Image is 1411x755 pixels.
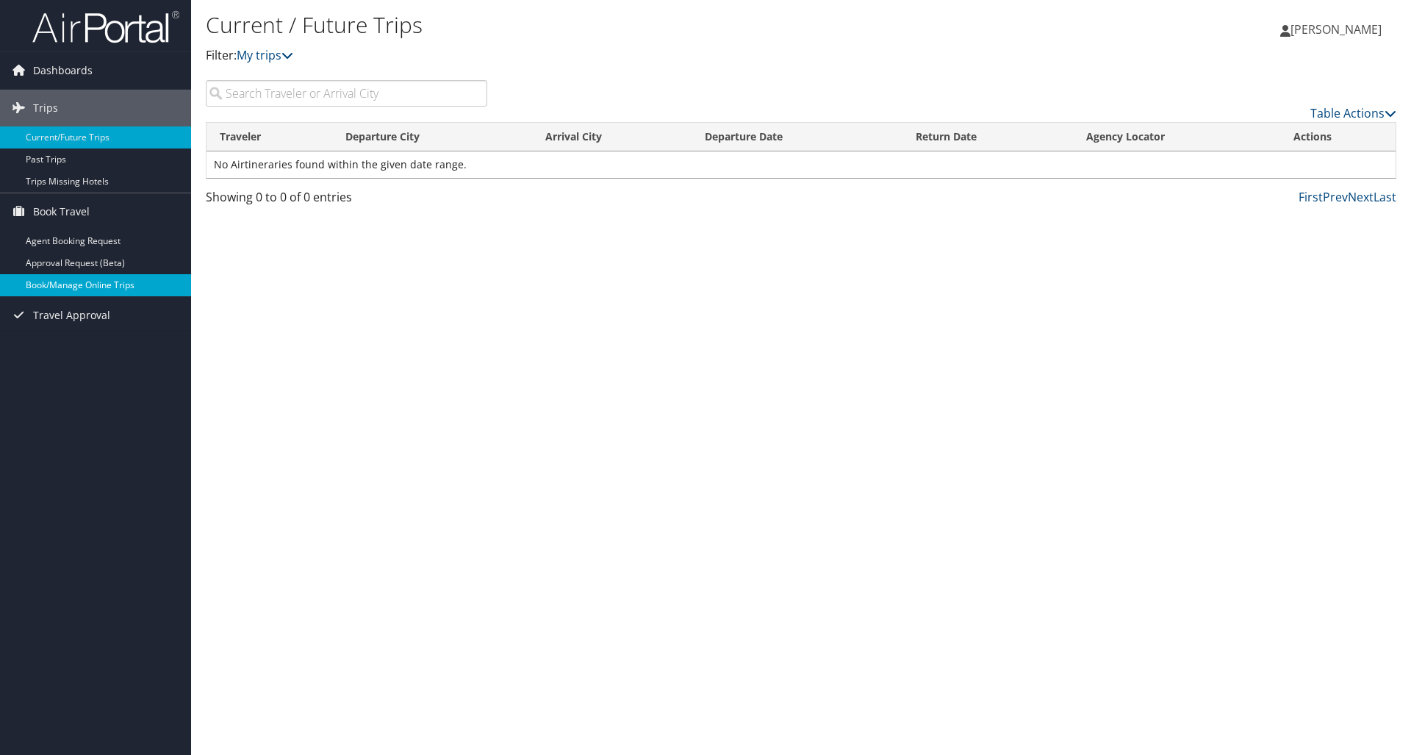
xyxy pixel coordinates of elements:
th: Return Date: activate to sort column ascending [902,123,1073,151]
th: Departure Date: activate to sort column descending [692,123,902,151]
span: Book Travel [33,193,90,230]
div: Showing 0 to 0 of 0 entries [206,188,487,213]
a: Last [1374,189,1396,205]
img: airportal-logo.png [32,10,179,44]
p: Filter: [206,46,999,65]
a: Table Actions [1310,105,1396,121]
a: My trips [237,47,293,63]
h1: Current / Future Trips [206,10,999,40]
span: Trips [33,90,58,126]
a: First [1299,189,1323,205]
th: Agency Locator: activate to sort column ascending [1073,123,1280,151]
span: [PERSON_NAME] [1290,21,1382,37]
td: No Airtineraries found within the given date range. [207,151,1396,178]
a: [PERSON_NAME] [1280,7,1396,51]
a: Prev [1323,189,1348,205]
th: Departure City: activate to sort column ascending [332,123,532,151]
th: Arrival City: activate to sort column ascending [532,123,692,151]
th: Actions [1280,123,1396,151]
th: Traveler: activate to sort column ascending [207,123,332,151]
input: Search Traveler or Arrival City [206,80,487,107]
span: Travel Approval [33,297,110,334]
span: Dashboards [33,52,93,89]
a: Next [1348,189,1374,205]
